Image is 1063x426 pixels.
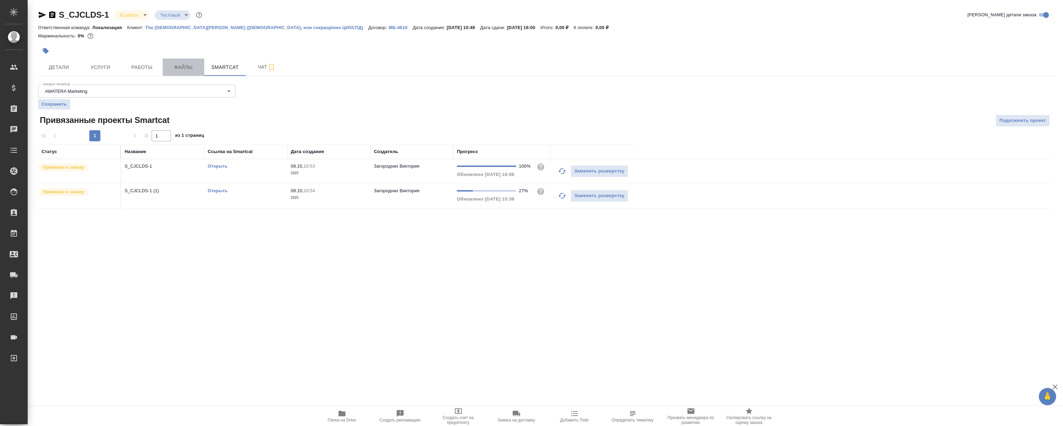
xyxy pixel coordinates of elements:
p: Локализация [92,25,127,30]
button: Тестовый [158,12,182,18]
p: 2025 [291,170,367,177]
a: Открыть [208,163,227,169]
p: Загородних Виктория [374,188,420,193]
p: S_CJCLDS-1 (1) [125,187,201,194]
button: Обновить прогресс [554,163,570,179]
button: Сохранить [38,99,70,109]
span: Заменить разверстку [574,192,624,200]
div: В работе [115,10,149,20]
div: Дата создания [291,148,324,155]
button: 🙏 [1039,388,1056,405]
button: 710.40 RUB; [86,32,95,41]
a: S_CJCLDS-1 [59,10,109,19]
span: из 1 страниц [175,131,204,141]
button: Заменить разверстку [570,190,628,202]
button: Добавить тэг [38,43,53,59]
div: 100% [519,163,531,170]
span: Работы [125,63,159,72]
p: Договор: [368,25,389,30]
span: Файлы [167,63,200,72]
p: Итого: [540,25,555,30]
p: S_CJCLDS-1 [125,163,201,170]
p: 2025 [291,194,367,201]
span: Обновлено [DATE] 16:06 [457,172,514,177]
p: К оплате: [574,25,595,30]
div: Ссылка на Smartcat [208,148,253,155]
div: 27% [519,187,531,194]
span: [PERSON_NAME] детали заказа [967,11,1036,18]
span: Чат [250,63,283,71]
p: The [DEMOGRAPHIC_DATA][PERSON_NAME] ([DEMOGRAPHIC_DATA], или сокращённо ЦИХСПД) [145,25,368,30]
svg: Подписаться [267,63,276,71]
button: AWATERA Marketing [43,88,89,94]
span: Привязанные проекты Smartcat [38,115,170,126]
span: Smartcat [208,63,242,72]
p: Клиент: [127,25,145,30]
p: Маржинальность: [38,33,78,38]
span: 🙏 [1042,389,1053,404]
button: В работе [118,12,141,18]
span: Подключить проект [999,117,1046,125]
p: [DATE] 10:49 [447,25,480,30]
a: МБ-4610 [389,24,413,30]
p: Загородних Виктория [374,163,420,169]
p: [DATE] 16:00 [507,25,541,30]
button: Подключить проект [996,115,1050,127]
div: Статус [42,148,57,155]
button: Обновить прогресс [554,187,570,204]
p: 10:54 [304,188,315,193]
p: 0,00 ₽ [595,25,614,30]
p: Привязан к заказу [43,188,84,195]
p: Ответственная команда: [38,25,92,30]
span: Обновлено [DATE] 15:39 [457,196,514,202]
p: Привязан к заказу [43,164,84,171]
p: 0% [78,33,86,38]
span: Детали [42,63,75,72]
p: 0,00 ₽ [556,25,574,30]
a: Открыть [208,188,227,193]
a: The [DEMOGRAPHIC_DATA][PERSON_NAME] ([DEMOGRAPHIC_DATA], или сокращённо ЦИХСПД) [145,24,368,30]
p: Дата создания: [413,25,447,30]
button: Заменить разверстку [570,165,628,177]
p: МБ-4610 [389,25,413,30]
p: 08.10, [291,188,304,193]
span: Заменить разверстку [574,167,624,175]
p: Дата сдачи: [480,25,507,30]
div: В работе [155,10,191,20]
button: Скопировать ссылку [48,11,56,19]
div: Прогресс [457,148,478,155]
span: Услуги [84,63,117,72]
div: AWATERA Marketing [38,85,235,98]
p: 10:53 [304,163,315,169]
div: Создатель [374,148,398,155]
p: 08.10, [291,163,304,169]
span: Сохранить [42,101,67,108]
button: Скопировать ссылку для ЯМессенджера [38,11,46,19]
div: Название [125,148,146,155]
